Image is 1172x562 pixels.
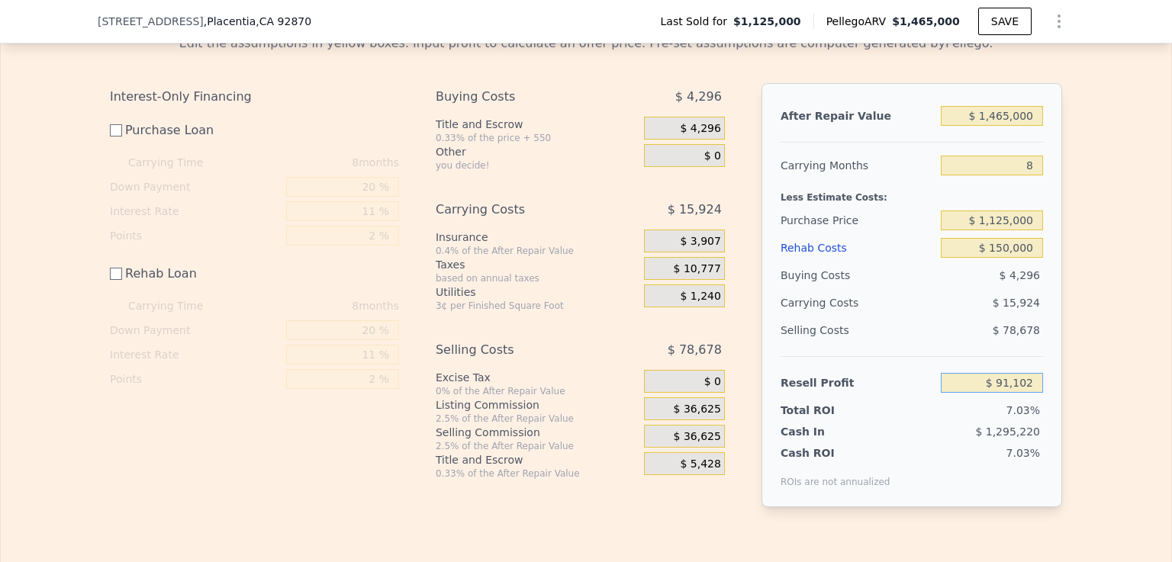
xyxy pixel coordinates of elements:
div: 3¢ per Finished Square Foot [436,300,638,312]
span: $ 78,678 [668,336,722,364]
div: After Repair Value [781,102,935,130]
div: Down Payment [110,175,280,199]
span: $ 36,625 [674,403,721,416]
div: Selling Commission [436,425,638,440]
span: $ 36,625 [674,430,721,444]
span: $ 0 [704,149,721,163]
div: 8 months [233,294,399,318]
input: Rehab Loan [110,268,122,280]
label: Purchase Loan [110,117,280,144]
label: Rehab Loan [110,260,280,287]
div: you decide! [436,159,638,172]
span: $ 1,240 [680,290,720,303]
div: Insurance [436,230,638,245]
button: Show Options [1044,6,1074,37]
div: Interest Rate [110,342,280,367]
div: Taxes [436,257,638,272]
div: Rehab Costs [781,234,935,262]
div: Carrying Months [781,152,935,179]
div: based on annual taxes [436,272,638,284]
div: Less Estimate Costs: [781,179,1043,207]
div: Resell Profit [781,369,935,397]
div: Utilities [436,284,638,300]
span: 7.03% [1006,447,1040,459]
span: $1,465,000 [892,15,960,27]
div: Cash ROI [781,445,890,461]
span: $ 4,296 [1000,269,1040,281]
div: Carrying Costs [781,289,876,316]
div: 0.4% of the After Repair Value [436,245,638,257]
div: Edit the assumptions in yellow boxes. Input profit to calculate an offer price. Pre-set assumptio... [110,34,1062,53]
span: $ 10,777 [674,262,721,276]
div: Purchase Price [781,207,935,234]
div: Interest-Only Financing [110,83,399,111]
div: Interest Rate [110,199,280,223]
div: 0.33% of the After Repair Value [436,467,638,480]
span: $ 4,296 [680,122,720,136]
div: Buying Costs [436,83,606,111]
div: Down Payment [110,318,280,342]
span: $ 15,924 [668,196,722,223]
div: Selling Costs [781,316,935,344]
span: $ 4,296 [675,83,722,111]
div: 8 months [233,150,399,175]
div: Title and Escrow [436,117,638,132]
div: Title and Escrow [436,452,638,467]
span: , CA 92870 [256,15,311,27]
span: $ 78,678 [993,324,1040,336]
div: 2.5% of the After Repair Value [436,440,638,452]
div: 0.33% of the price + 550 [436,132,638,144]
div: 2.5% of the After Repair Value [436,413,638,425]
span: $1,125,000 [733,14,801,29]
span: [STREET_ADDRESS] [98,14,204,29]
div: Other [436,144,638,159]
div: Total ROI [781,403,876,418]
span: $ 0 [704,375,721,389]
span: $ 5,428 [680,458,720,471]
span: 7.03% [1006,404,1040,416]
input: Purchase Loan [110,124,122,136]
span: $ 3,907 [680,235,720,249]
span: Pellego ARV [826,14,893,29]
div: Excise Tax [436,370,638,385]
div: Listing Commission [436,397,638,413]
div: Cash In [781,424,876,439]
div: Points [110,367,280,391]
div: Carrying Costs [436,196,606,223]
span: $ 1,295,220 [975,426,1040,438]
div: Buying Costs [781,262,935,289]
span: , Placentia [204,14,311,29]
button: SAVE [978,8,1032,35]
div: Points [110,223,280,248]
div: Carrying Time [128,294,227,318]
span: Last Sold for [661,14,734,29]
div: Selling Costs [436,336,606,364]
div: ROIs are not annualized [781,461,890,488]
span: $ 15,924 [993,297,1040,309]
div: 0% of the After Repair Value [436,385,638,397]
div: Carrying Time [128,150,227,175]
